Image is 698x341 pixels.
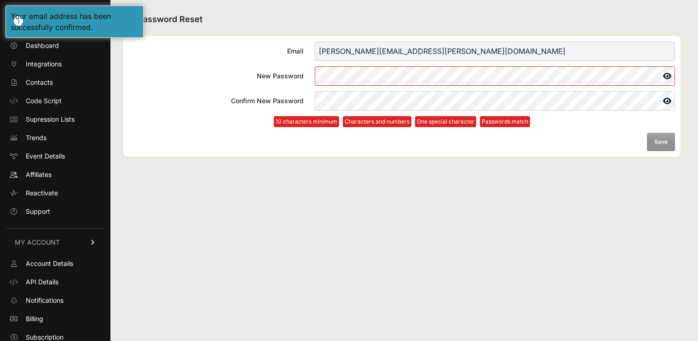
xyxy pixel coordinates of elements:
a: Reactivate [6,186,105,200]
a: Code Script [6,94,105,108]
span: Notifications [26,296,63,305]
a: Integrations [6,57,105,71]
span: Dashboard [26,41,59,50]
div: Confirm New Password [129,96,304,106]
span: Supression Lists [26,115,75,124]
div: New Password [129,71,304,81]
li: Passwords match [480,116,530,127]
span: Integrations [26,59,62,69]
a: Trends [6,130,105,145]
a: Contacts [6,75,105,90]
li: Characters and numbers [343,116,411,127]
a: Supression Lists [6,112,105,127]
a: Dashboard [6,38,105,53]
a: MY ACCOUNT [6,228,105,256]
a: Event Details [6,149,105,164]
span: Contacts [26,78,53,87]
li: One special character [415,116,476,127]
span: Trends [26,133,46,142]
a: Affiliates [6,167,105,182]
li: 10 characters minimum [274,116,339,127]
a: Billing [6,312,105,326]
a: Account Details [6,256,105,271]
div: Your email address has been successfully confirmed. [11,11,138,33]
h2: Password Reset [123,13,681,27]
span: Billing [26,314,43,323]
a: Notifications [6,293,105,308]
input: Confirm New Password [315,91,675,111]
span: Account Details [26,259,73,268]
span: Support [26,207,50,216]
input: New Password [315,66,675,86]
input: Email [315,41,675,61]
a: API Details [6,275,105,289]
span: API Details [26,277,58,287]
span: Affiliates [26,170,52,179]
div: Email [129,47,304,56]
span: Event Details [26,152,65,161]
a: Support [6,204,105,219]
span: Reactivate [26,188,58,198]
span: Code Script [26,96,62,106]
span: MY ACCOUNT [15,238,60,247]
